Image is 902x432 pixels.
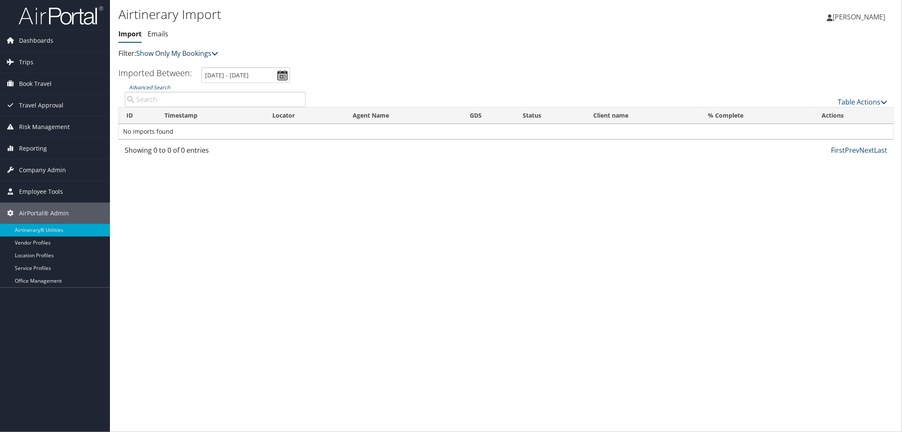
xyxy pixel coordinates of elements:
th: ID: activate to sort column ascending [119,107,157,124]
span: AirPortal® Admin [19,203,69,224]
a: Next [859,146,874,155]
span: Book Travel [19,73,52,94]
a: First [831,146,845,155]
span: Travel Approval [19,95,63,116]
a: Emails [148,29,168,39]
span: Employee Tools [19,181,63,202]
th: % Complete: activate to sort column ascending [701,107,814,124]
h3: Imported Between: [118,67,192,79]
span: Risk Management [19,116,70,138]
input: Advanced Search [125,92,306,107]
th: Status: activate to sort column ascending [515,107,586,124]
a: Import [118,29,142,39]
span: Reporting [19,138,47,159]
input: [DATE] - [DATE] [201,67,290,83]
a: [PERSON_NAME] [827,4,894,30]
th: GDS: activate to sort column ascending [463,107,515,124]
th: Client name: activate to sort column ascending [586,107,700,124]
span: Dashboards [19,30,53,51]
a: Prev [845,146,859,155]
th: Timestamp: activate to sort column ascending [157,107,265,124]
div: Showing 0 to 0 of 0 entries [125,145,306,160]
span: Company Admin [19,160,66,181]
a: Last [874,146,887,155]
a: Show Only My Bookings [136,49,218,58]
h1: Airtinerary Import [118,6,635,23]
span: Trips [19,52,33,73]
th: Agent Name: activate to sort column ascending [345,107,462,124]
img: airportal-logo.png [19,6,103,25]
a: Table Actions [838,97,887,107]
th: Locator: activate to sort column ascending [265,107,345,124]
span: [PERSON_NAME] [833,12,885,22]
a: Advanced Search [129,84,170,91]
th: Actions [814,107,893,124]
td: No imports found [119,124,893,139]
p: Filter: [118,48,635,59]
